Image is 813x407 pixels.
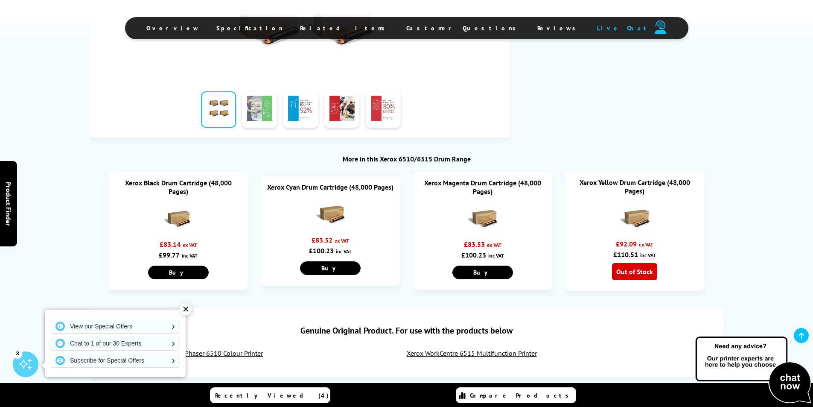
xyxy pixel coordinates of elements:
span: Compare Products [470,392,573,399]
div: £83.53 [419,240,546,249]
a: Xerox Yellow Drum Cartridge (48,000 Pages) [580,178,690,195]
span: inc VAT [182,252,198,259]
span: Recently Viewed (4) [215,392,329,399]
span: Related Items [300,24,389,32]
a: Xerox Black Drum Cartridge (48,000 Pages) [125,179,232,196]
a: Chat to 1 of our 30 Experts [51,337,179,350]
span: ex VAT [335,237,349,244]
a: Xerox WorkCentre 6515 Multifunction Printer [407,349,537,357]
a: Recently Viewed (4) [210,387,330,403]
div: £100.23 [267,246,394,255]
div: £83.52 [267,236,394,244]
img: Open Live Chat window [694,335,813,405]
a: Xerox Magenta Drum Cartridge (48,000 Pages) [424,179,541,196]
div: £99.77 [115,251,242,259]
a: View our Special Offers [51,319,179,333]
span: Overview [146,24,199,32]
img: Xerox Cyan Drum Cartridge (48,000 Pages) [315,200,345,230]
span: inc VAT [336,248,352,255]
div: £110.51 [571,250,698,259]
div: £92.09 [571,240,698,248]
span: Product Finder [4,182,13,225]
a: Compare Products [456,387,576,403]
span: Buy [473,269,492,276]
img: user-headset-duotone.svg [655,20,667,34]
div: More in this Xerox 6510/6515 Drum Range [90,155,724,163]
a: Xerox Cyan Drum Cartridge (48,000 Pages) [267,183,393,191]
span: Buy [169,269,187,276]
img: Xerox Yellow Drum Cartridge (48,000 Pages) [620,204,650,234]
img: Xerox Black Drum Cartridge (48,000 Pages) [163,204,193,234]
span: inc VAT [640,252,656,258]
span: Live Chat [597,24,650,32]
span: Specification [216,24,283,32]
div: ✕ [180,303,192,315]
div: Genuine Original Product. For use with the products below [98,316,715,345]
a: Xerox Phaser 6510 Colour Printer [166,349,263,357]
div: 3 [13,348,22,358]
div: £100.23 [419,251,546,259]
span: Customer Questions [406,24,520,32]
div: £83.14 [115,240,242,249]
div: Out of Stock [612,263,657,280]
a: Subscribe for Special Offers [51,354,179,367]
span: ex VAT [487,242,501,248]
span: Reviews [537,24,580,32]
span: ex VAT [639,241,653,248]
span: Buy [321,264,340,272]
img: Xerox Magenta Drum Cartridge (48,000 Pages) [468,204,498,234]
span: inc VAT [488,252,504,259]
span: ex VAT [183,242,197,248]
